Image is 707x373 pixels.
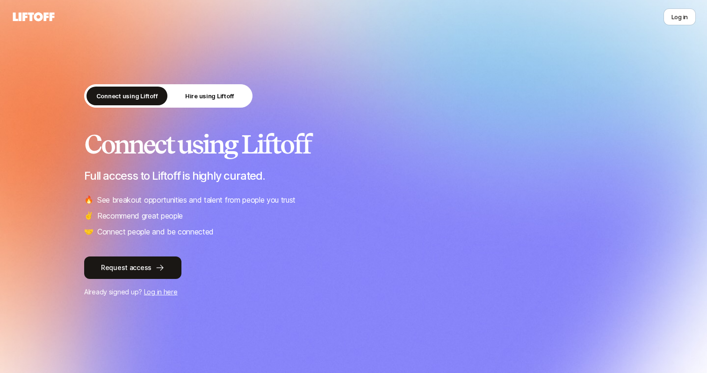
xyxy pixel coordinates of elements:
p: Connect using Liftoff [96,91,158,101]
span: ✌️ [84,210,94,222]
button: Log in [664,8,696,25]
p: Already signed up? [84,286,623,298]
h2: Connect using Liftoff [84,130,623,158]
span: 🤝 [84,226,94,238]
p: Connect people and be connected [97,226,214,238]
a: Log in here [144,288,178,296]
p: Full access to Liftoff is highly curated. [84,169,623,183]
p: See breakout opportunities and talent from people you trust [97,194,296,206]
button: Request access [84,256,181,279]
a: Request access [84,256,623,279]
span: 🔥 [84,194,94,206]
p: Hire using Liftoff [185,91,234,101]
p: Recommend great people [97,210,183,222]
